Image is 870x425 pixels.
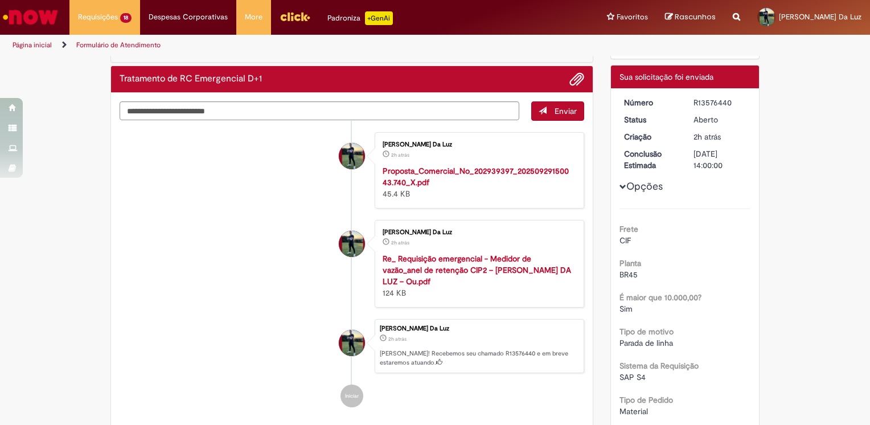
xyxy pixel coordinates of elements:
p: +GenAi [365,11,393,25]
a: Rascunhos [665,12,716,23]
img: click_logo_yellow_360x200.png [280,8,310,25]
time: 29/09/2025 12:05:01 [693,132,721,142]
span: [PERSON_NAME] Da Luz [779,12,861,22]
span: Enviar [555,106,577,116]
b: Planta [619,258,641,268]
div: Renan Oliveira Da Luz [339,143,365,169]
button: Enviar [531,101,584,121]
b: É maior que 10.000,00? [619,292,701,303]
span: 2h atrás [388,336,407,342]
span: Material [619,406,648,416]
dt: Status [615,114,686,125]
dt: Número [615,97,686,108]
a: Proposta_Comercial_No_202939397_20250929150043.740_X.pdf [383,166,569,187]
ul: Histórico de tíquete [120,121,584,419]
div: [PERSON_NAME] Da Luz [380,325,578,332]
span: SAP S4 [619,372,646,382]
dt: Criação [615,131,686,142]
a: Página inicial [13,40,52,50]
span: Requisições [78,11,118,23]
dt: Conclusão Estimada [615,148,686,171]
span: 2h atrás [391,239,409,246]
div: Renan Oliveira Da Luz [339,330,365,356]
div: 29/09/2025 12:05:01 [693,131,746,142]
span: Despesas Corporativas [149,11,228,23]
span: Favoritos [617,11,648,23]
a: Re_ Requisição emergencial - Medidor de vazão_anel de retenção CIP2 – [PERSON_NAME] DA LUZ – Ou.pdf [383,254,571,287]
div: R13576440 [693,97,746,108]
span: 2h atrás [693,132,721,142]
div: 45.4 KB [383,165,572,199]
b: Tipo de motivo [619,326,674,337]
span: CIF [619,235,631,246]
time: 29/09/2025 12:04:36 [391,239,409,246]
b: Frete [619,224,638,234]
b: Sistema da Requisição [619,361,699,371]
time: 29/09/2025 12:04:53 [391,152,409,158]
h2: Tratamento de RC Emergencial D+1 Histórico de tíquete [120,74,262,84]
span: Parada de linha [619,338,673,348]
span: Sim [619,304,633,314]
a: Formulário de Atendimento [76,40,161,50]
div: [DATE] 14:00:00 [693,148,746,171]
p: [PERSON_NAME]! Recebemos seu chamado R13576440 e em breve estaremos atuando. [380,349,578,367]
div: Padroniza [327,11,393,25]
li: Renan Oliveira Da Luz [120,319,584,374]
img: ServiceNow [1,6,60,28]
div: Renan Oliveira Da Luz [339,231,365,257]
span: 2h atrás [391,152,409,158]
span: 18 [120,13,132,23]
div: [PERSON_NAME] Da Luz [383,141,572,148]
textarea: Digite sua mensagem aqui... [120,101,519,121]
button: Adicionar anexos [569,72,584,87]
div: Aberto [693,114,746,125]
ul: Trilhas de página [9,35,572,56]
time: 29/09/2025 12:05:01 [388,336,407,342]
span: Sua solicitação foi enviada [619,72,713,82]
span: More [245,11,262,23]
b: Tipo de Pedido [619,395,673,405]
div: 124 KB [383,253,572,299]
span: BR45 [619,269,638,280]
span: Rascunhos [675,11,716,22]
div: [PERSON_NAME] Da Luz [383,229,572,236]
